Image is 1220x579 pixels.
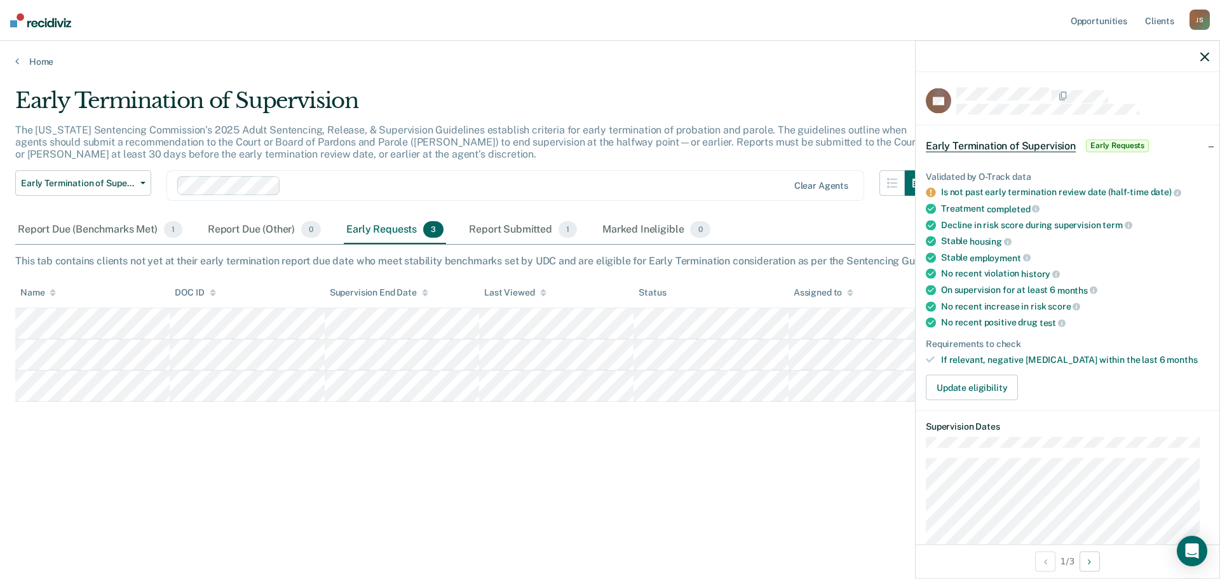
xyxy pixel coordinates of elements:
button: Previous Opportunity [1035,551,1055,571]
div: Open Intercom Messenger [1177,536,1207,566]
span: months [1167,354,1197,364]
div: Early Termination of Supervision [15,88,930,124]
div: 1 / 3 [916,544,1219,578]
div: Decline in risk score during supervision [941,219,1209,231]
span: 0 [301,221,321,238]
div: On supervision for at least 6 [941,285,1209,296]
div: Assigned to [794,287,853,298]
div: Report Due (Other) [205,216,323,244]
div: No recent increase in risk [941,301,1209,312]
div: Is not past early termination review date (half-time date) [941,187,1209,198]
div: Early Requests [344,216,446,244]
span: 1 [164,221,182,238]
button: Next Opportunity [1080,551,1100,571]
span: Early Requests [1086,139,1149,152]
div: J S [1189,10,1210,30]
dt: Supervision Dates [926,421,1209,432]
span: housing [970,236,1012,247]
span: employment [970,252,1030,262]
div: Validated by O-Track data [926,171,1209,182]
div: This tab contains clients not yet at their early termination report due date who meet stability b... [15,255,1205,267]
p: The [US_STATE] Sentencing Commission’s 2025 Adult Sentencing, Release, & Supervision Guidelines e... [15,124,919,160]
div: Supervision End Date [330,287,428,298]
div: Marked Ineligible [600,216,713,244]
div: No recent violation [941,268,1209,280]
div: Last Viewed [484,287,546,298]
span: 3 [423,221,444,238]
div: Report Due (Benchmarks Met) [15,216,185,244]
span: Early Termination of Supervision [21,178,135,189]
div: Stable [941,236,1209,247]
span: history [1021,269,1060,279]
div: If relevant, negative [MEDICAL_DATA] within the last 6 [941,354,1209,365]
div: Report Submitted [466,216,579,244]
span: months [1057,285,1097,295]
div: Status [639,287,666,298]
div: Clear agents [794,181,848,191]
span: Early Termination of Supervision [926,139,1076,152]
span: term [1102,220,1132,230]
img: Recidiviz [10,13,71,27]
span: 0 [690,221,710,238]
div: Treatment [941,203,1209,215]
span: score [1048,301,1080,311]
div: No recent positive drug [941,317,1209,329]
div: Requirements to check [926,338,1209,349]
span: completed [987,203,1040,214]
button: Update eligibility [926,375,1018,400]
a: Home [15,56,1205,67]
span: 1 [559,221,577,238]
div: DOC ID [175,287,215,298]
span: test [1040,318,1066,328]
div: Stable [941,252,1209,263]
div: Early Termination of SupervisionEarly Requests [916,125,1219,166]
div: Name [20,287,56,298]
